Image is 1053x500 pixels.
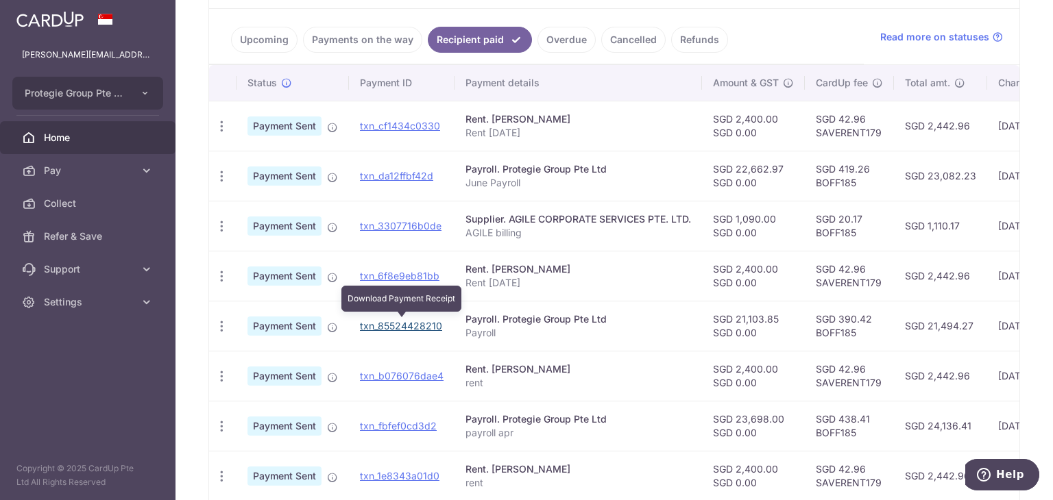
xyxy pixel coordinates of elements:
[713,76,779,90] span: Amount & GST
[702,201,805,251] td: SGD 1,090.00 SGD 0.00
[360,120,440,132] a: txn_cf1434c0330
[894,151,987,201] td: SGD 23,082.23
[44,295,134,309] span: Settings
[247,76,277,90] span: Status
[465,376,691,390] p: rent
[537,27,596,53] a: Overdue
[965,459,1039,493] iframe: Opens a widget where you can find more information
[360,470,439,482] a: txn_1e8343a01d0
[465,276,691,290] p: Rent [DATE]
[805,351,894,401] td: SGD 42.96 SAVERENT179
[360,420,437,432] a: txn_fbfef0cd3d2
[360,320,442,332] a: txn_85524428210
[303,27,422,53] a: Payments on the way
[44,229,134,243] span: Refer & Save
[247,416,322,436] span: Payment Sent
[805,151,894,201] td: SGD 419.26 BOFF185
[894,101,987,151] td: SGD 2,442.96
[428,27,532,53] a: Recipient paid
[360,270,439,282] a: txn_6f8e9eb81bb
[465,426,691,440] p: payroll apr
[894,401,987,451] td: SGD 24,136.41
[465,162,691,176] div: Payroll. Protegie Group Pte Ltd
[702,401,805,451] td: SGD 23,698.00 SGD 0.00
[247,216,322,236] span: Payment Sent
[16,11,84,27] img: CardUp
[894,351,987,401] td: SGD 2,442.96
[805,201,894,251] td: SGD 20.17 BOFF185
[805,101,894,151] td: SGD 42.96 SAVERENT179
[894,301,987,351] td: SGD 21,494.27
[44,262,134,276] span: Support
[465,176,691,190] p: June Payroll
[360,220,441,232] a: txn_3307716b0de
[349,65,455,101] th: Payment ID
[44,197,134,210] span: Collect
[247,316,322,336] span: Payment Sent
[702,101,805,151] td: SGD 2,400.00 SGD 0.00
[231,27,298,53] a: Upcoming
[465,112,691,126] div: Rent. [PERSON_NAME]
[465,326,691,340] p: Payroll
[31,10,59,22] span: Help
[465,212,691,226] div: Supplier. AGILE CORPORATE SERVICES PTE. LTD.
[880,30,1003,44] a: Read more on statuses
[341,286,461,312] div: Download Payment Receipt
[805,301,894,351] td: SGD 390.42 BOFF185
[465,126,691,140] p: Rent [DATE]
[894,251,987,301] td: SGD 2,442.96
[894,201,987,251] td: SGD 1,110.17
[805,251,894,301] td: SGD 42.96 SAVERENT179
[25,86,126,100] span: Protegie Group Pte Ltd
[247,266,322,286] span: Payment Sent
[455,65,702,101] th: Payment details
[465,362,691,376] div: Rent. [PERSON_NAME]
[702,301,805,351] td: SGD 21,103.85 SGD 0.00
[465,476,691,490] p: rent
[247,466,322,486] span: Payment Sent
[880,30,989,44] span: Read more on statuses
[905,76,950,90] span: Total amt.
[465,412,691,426] div: Payroll. Protegie Group Pte Ltd
[816,76,868,90] span: CardUp fee
[360,370,444,382] a: txn_b076076dae4
[702,151,805,201] td: SGD 22,662.97 SGD 0.00
[671,27,728,53] a: Refunds
[44,164,134,177] span: Pay
[465,462,691,476] div: Rent. [PERSON_NAME]
[465,312,691,326] div: Payroll. Protegie Group Pte Ltd
[601,27,666,53] a: Cancelled
[465,262,691,276] div: Rent. [PERSON_NAME]
[22,48,154,62] p: [PERSON_NAME][EMAIL_ADDRESS][DOMAIN_NAME]
[247,366,322,386] span: Payment Sent
[702,351,805,401] td: SGD 2,400.00 SGD 0.00
[44,131,134,145] span: Home
[12,77,163,110] button: Protegie Group Pte Ltd
[805,401,894,451] td: SGD 438.41 BOFF185
[465,226,691,240] p: AGILE billing
[247,116,322,136] span: Payment Sent
[360,170,433,182] a: txn_da12ffbf42d
[702,251,805,301] td: SGD 2,400.00 SGD 0.00
[247,166,322,186] span: Payment Sent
